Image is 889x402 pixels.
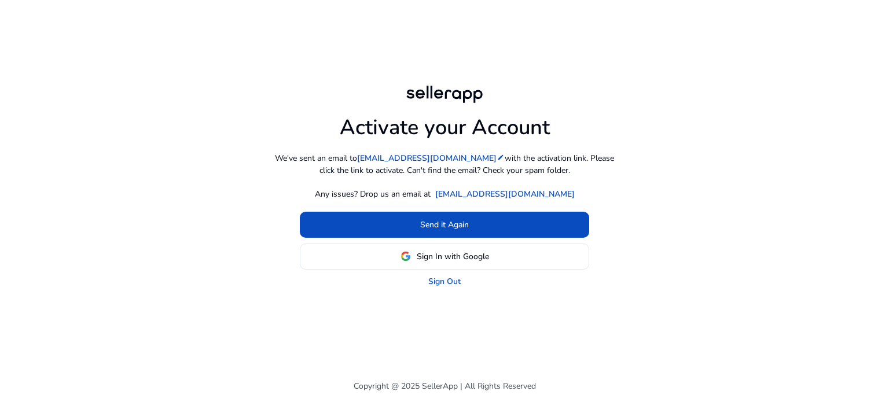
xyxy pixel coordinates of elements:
span: Send it Again [420,219,469,231]
button: Sign In with Google [300,244,589,270]
a: [EMAIL_ADDRESS][DOMAIN_NAME] [435,188,575,200]
a: Sign Out [428,275,461,287]
mat-icon: edit [497,153,505,161]
img: google-logo.svg [401,251,411,261]
span: Sign In with Google [417,250,489,263]
a: [EMAIL_ADDRESS][DOMAIN_NAME] [357,152,505,164]
h1: Activate your Account [340,106,550,140]
button: Send it Again [300,212,589,238]
p: Any issues? Drop us an email at [315,188,431,200]
p: We've sent an email to with the activation link. Please click the link to activate. Can't find th... [271,152,618,176]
